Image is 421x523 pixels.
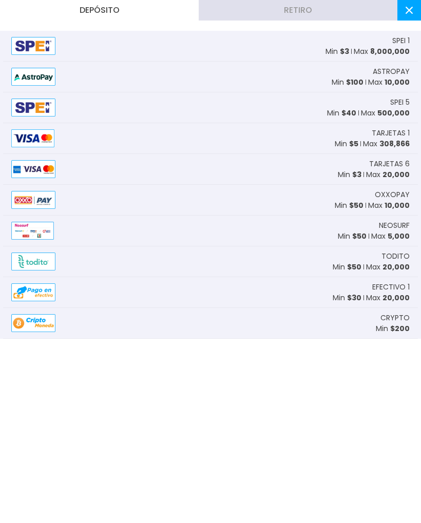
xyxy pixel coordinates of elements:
[366,169,410,180] p: Max
[385,77,410,87] span: 10,000
[347,262,361,272] span: $ 50
[363,139,410,149] p: Max
[369,159,410,169] span: TARJETAS 6
[382,169,410,180] span: 20,000
[377,108,410,118] span: 500,000
[338,169,361,180] p: Min
[366,293,410,303] p: Max
[11,283,55,301] img: Alipay
[352,231,367,241] span: $ 50
[349,200,363,210] span: $ 50
[340,46,349,56] span: $ 3
[347,293,361,303] span: $ 30
[333,293,361,303] p: Min
[349,139,358,149] span: $ 5
[376,323,410,334] p: Min
[392,35,410,46] span: SPEI 1
[11,191,55,209] img: Alipay
[11,253,55,270] img: Alipay
[382,262,410,272] span: 20,000
[11,129,54,147] img: Alipay
[346,77,363,87] span: $ 100
[361,108,410,119] p: Max
[335,200,363,211] p: Min
[11,99,55,117] img: Alipay
[388,231,410,241] span: 5,000
[382,293,410,303] span: 20,000
[390,323,410,334] span: $ 200
[11,314,55,332] img: Alipay
[372,282,410,293] span: EFECTIVO 1
[371,231,410,242] p: Max
[372,128,410,139] span: TARJETAS 1
[354,46,410,57] p: Max
[385,200,410,210] span: 10,000
[379,220,410,231] span: NEOSURF
[373,66,410,77] span: ASTROPAY
[11,37,55,55] img: Alipay
[332,77,363,88] p: Min
[11,222,54,240] img: Alipay
[341,108,356,118] span: $ 40
[335,139,358,149] p: Min
[366,262,410,273] p: Max
[368,77,410,88] p: Max
[370,46,410,56] span: 8,000,000
[326,46,349,57] p: Min
[390,97,410,108] span: SPEI 5
[379,139,410,149] span: 308,866
[368,200,410,211] p: Max
[380,313,410,323] span: CRYPTO
[11,68,55,86] img: Alipay
[11,160,55,178] img: Alipay
[333,262,361,273] p: Min
[327,108,356,119] p: Min
[352,169,361,180] span: $ 3
[375,189,410,200] span: OXXOPAY
[338,231,367,242] p: Min
[381,251,410,262] span: TODITO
